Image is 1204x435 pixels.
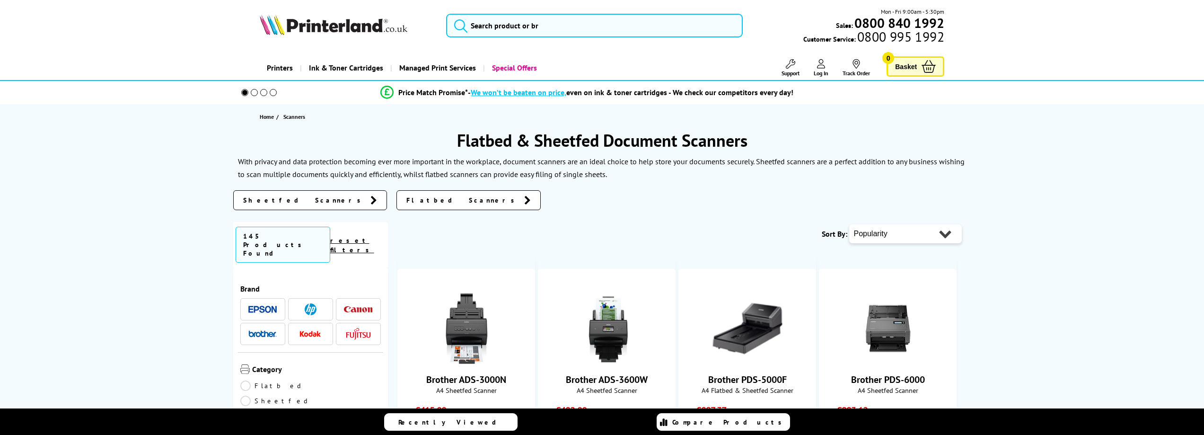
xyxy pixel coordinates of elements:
[248,330,277,337] img: Brother
[851,373,925,386] a: Brother PDS-6000
[895,60,917,73] span: Basket
[260,14,434,37] a: Printerland Logo
[248,303,277,315] a: Epson
[260,56,300,80] a: Printers
[283,113,305,120] span: Scanners
[836,21,853,30] span: Sales:
[803,32,944,44] span: Customer Service:
[856,32,944,41] span: 0800 995 1992
[708,373,787,386] a: Brother PDS-5000F
[396,190,541,210] a: Flatbed Scanners
[571,293,642,364] img: Brother ADS-3600W
[782,70,800,77] span: Support
[403,386,530,395] span: A4 Sheetfed Scanner
[248,306,277,313] img: Epson
[240,396,311,406] a: Sheetfed
[309,56,383,80] span: Ink & Toner Cartridges
[344,306,372,312] img: Canon
[300,56,390,80] a: Ink & Toner Cartridges
[330,236,374,254] a: reset filters
[729,406,771,415] span: ex VAT @ 20%
[824,386,951,395] span: A4 Sheetfed Scanner
[296,303,325,315] a: HP
[248,328,277,340] a: Brother
[228,84,946,101] li: modal_Promise
[346,328,371,340] img: Fujitsu
[398,418,506,426] span: Recently Viewed
[696,404,726,417] span: £897.37
[406,195,519,205] span: Flatbed Scanners
[822,229,847,239] span: Sort By:
[814,59,828,77] a: Log In
[468,88,793,97] div: - even on ink & toner cartridges - We check our competitors every day!
[431,293,502,364] img: Brother ADS-3000N
[543,386,670,395] span: A4 Sheetfed Scanner
[415,404,446,417] span: £415.00
[238,157,965,179] p: With privacy and data protection becoming ever more important in the workplace, document scanners...
[471,88,566,97] span: We won’t be beaten on price,
[240,284,381,293] span: Brand
[390,56,483,80] a: Managed Print Services
[384,413,518,431] a: Recently Viewed
[566,373,648,386] a: Brother ADS-3600W
[431,356,502,366] a: Brother ADS-3000N
[843,59,870,77] a: Track Order
[233,190,387,210] a: Sheetfed Scanners
[483,56,544,80] a: Special Offers
[782,59,800,77] a: Support
[240,381,311,391] a: Flatbed
[712,293,783,364] img: Brother PDS-5000F
[305,303,316,315] img: HP
[296,331,325,337] img: Kodak
[344,328,372,340] a: Fujitsu
[571,356,642,366] a: Brother ADS-3600W
[672,418,787,426] span: Compare Products
[236,227,330,263] span: 145 Products Found
[252,364,381,376] span: Category
[684,386,811,395] span: A4 Flatbed & Sheetfed Scanner
[243,195,366,205] span: Sheetfed Scanners
[854,14,944,32] b: 0800 840 1992
[296,328,325,340] a: Kodak
[556,404,587,417] span: £482.00
[240,364,250,374] img: Category
[448,406,491,415] span: ex VAT @ 20%
[837,404,868,417] span: £993.12
[712,356,783,366] a: Brother PDS-5000F
[870,406,912,415] span: ex VAT @ 20%
[853,18,944,27] a: 0800 840 1992
[446,14,743,37] input: Search product or br
[398,88,468,97] span: Price Match Promise*
[233,129,971,151] h1: Flatbed & Sheetfed Document Scanners
[260,14,407,35] img: Printerland Logo
[852,293,923,364] img: Brother PDS-6000
[852,356,923,366] a: Brother PDS-6000
[814,70,828,77] span: Log In
[344,303,372,315] a: Canon
[589,406,631,415] span: ex VAT @ 20%
[657,413,790,431] a: Compare Products
[426,373,506,386] a: Brother ADS-3000N
[881,7,944,16] span: Mon - Fri 9:00am - 5:30pm
[887,56,944,77] a: Basket 0
[882,52,894,64] span: 0
[260,112,276,122] a: Home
